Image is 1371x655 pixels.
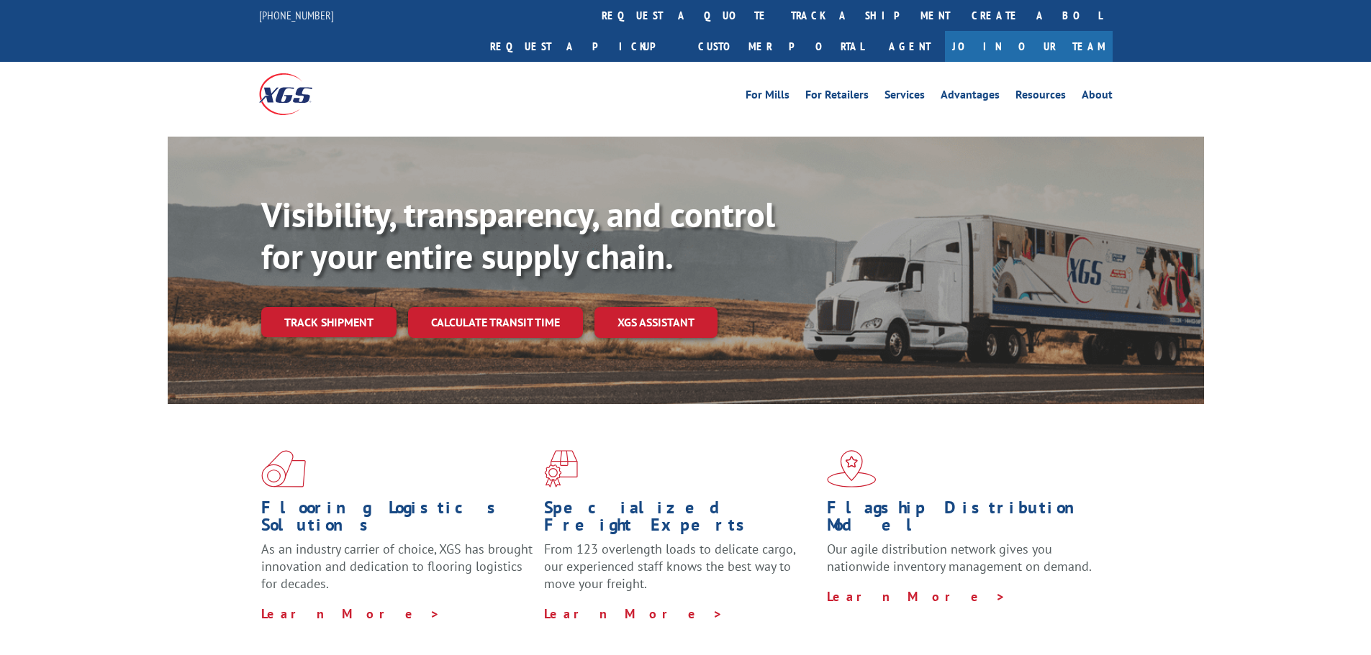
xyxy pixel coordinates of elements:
span: Our agile distribution network gives you nationwide inventory management on demand. [827,541,1092,574]
a: Calculate transit time [408,307,583,338]
img: xgs-icon-total-supply-chain-intelligence-red [261,450,306,487]
a: Join Our Team [945,31,1113,62]
a: [PHONE_NUMBER] [259,8,334,22]
a: Resources [1015,89,1066,105]
a: Customer Portal [687,31,874,62]
b: Visibility, transparency, and control for your entire supply chain. [261,192,775,278]
a: Agent [874,31,945,62]
img: xgs-icon-focused-on-flooring-red [544,450,578,487]
a: Advantages [941,89,1000,105]
a: Request a pickup [479,31,687,62]
span: As an industry carrier of choice, XGS has brought innovation and dedication to flooring logistics... [261,541,533,592]
h1: Specialized Freight Experts [544,499,816,541]
h1: Flagship Distribution Model [827,499,1099,541]
a: About [1082,89,1113,105]
h1: Flooring Logistics Solutions [261,499,533,541]
a: Learn More > [544,605,723,622]
a: Learn More > [261,605,440,622]
a: For Mills [746,89,789,105]
p: From 123 overlength loads to delicate cargo, our experienced staff knows the best way to move you... [544,541,816,605]
img: xgs-icon-flagship-distribution-model-red [827,450,877,487]
a: Services [884,89,925,105]
a: For Retailers [805,89,869,105]
a: Track shipment [261,307,397,337]
a: XGS ASSISTANT [594,307,718,338]
a: Learn More > [827,588,1006,605]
